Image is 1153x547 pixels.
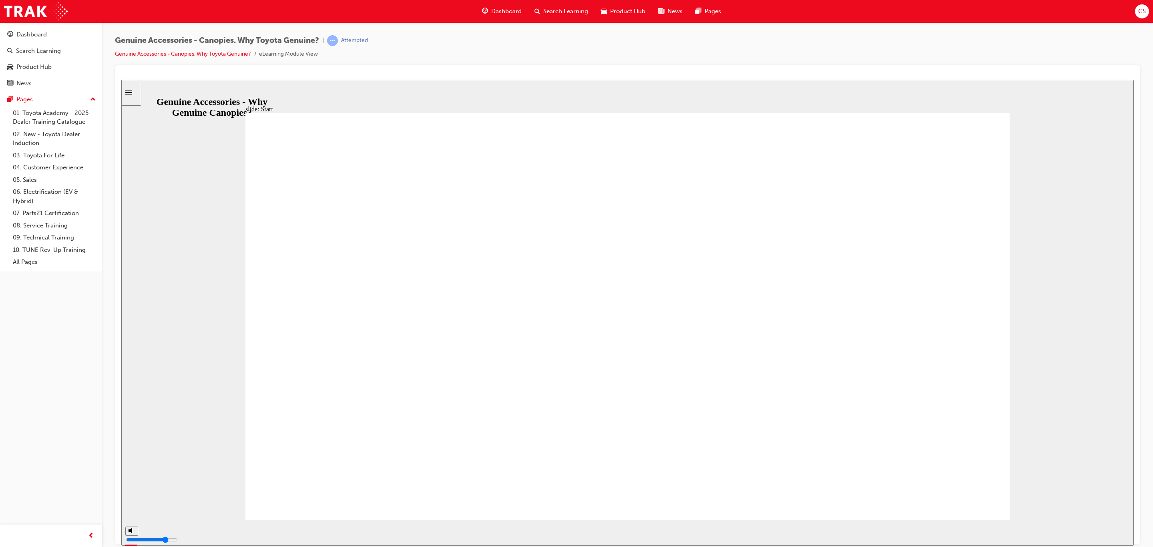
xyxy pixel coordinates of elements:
[652,3,689,20] a: news-iconNews
[689,3,727,20] a: pages-iconPages
[10,256,99,268] a: All Pages
[259,50,318,59] li: eLearning Module View
[90,95,96,105] span: up-icon
[491,7,522,16] span: Dashboard
[10,207,99,219] a: 07. Parts21 Certification
[4,2,68,20] img: Trak
[3,44,99,58] a: Search Learning
[5,457,56,463] input: volume
[601,6,607,16] span: car-icon
[10,161,99,174] a: 04. Customer Experience
[115,36,319,45] span: Genuine Accessories - Canopies. Why Toyota Genuine?
[695,6,701,16] span: pages-icon
[115,50,251,57] a: Genuine Accessories - Canopies. Why Toyota Genuine?
[1138,7,1146,16] span: CS
[4,447,17,456] button: volume
[667,7,683,16] span: News
[705,7,721,16] span: Pages
[4,440,16,466] div: misc controls
[7,31,13,38] span: guage-icon
[7,48,13,55] span: search-icon
[3,27,99,42] a: Dashboard
[3,92,99,107] button: Pages
[1135,4,1149,18] button: CS
[3,60,99,74] a: Product Hub
[88,531,94,541] span: prev-icon
[3,76,99,91] a: News
[7,64,13,71] span: car-icon
[16,95,33,104] div: Pages
[10,149,99,162] a: 03. Toyota For Life
[16,62,52,72] div: Product Hub
[10,244,99,256] a: 10. TUNE Rev-Up Training
[528,3,595,20] a: search-iconSearch Learning
[322,36,324,45] span: |
[10,231,99,244] a: 09. Technical Training
[610,7,645,16] span: Product Hub
[10,219,99,232] a: 08. Service Training
[10,186,99,207] a: 06. Electrification (EV & Hybrid)
[327,35,338,46] span: learningRecordVerb_ATTEMPT-icon
[476,3,528,20] a: guage-iconDashboard
[16,79,32,88] div: News
[341,37,368,44] div: Attempted
[3,26,99,92] button: DashboardSearch LearningProduct HubNews
[7,80,13,87] span: news-icon
[16,46,61,56] div: Search Learning
[482,6,488,16] span: guage-icon
[595,3,652,20] a: car-iconProduct Hub
[543,7,588,16] span: Search Learning
[7,96,13,103] span: pages-icon
[10,107,99,128] a: 01. Toyota Academy - 2025 Dealer Training Catalogue
[10,128,99,149] a: 02. New - Toyota Dealer Induction
[534,6,540,16] span: search-icon
[658,6,664,16] span: news-icon
[16,30,47,39] div: Dashboard
[10,174,99,186] a: 05. Sales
